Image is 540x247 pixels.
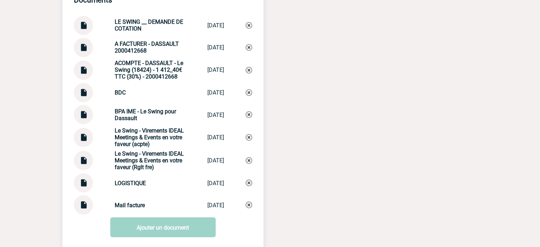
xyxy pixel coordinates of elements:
[246,67,252,73] img: Supprimer
[115,60,183,80] strong: ACOMPTE - DASSAULT - Le Swing (18424) - 1 412_40€ TTC (30%) - 2000412668
[246,179,252,186] img: Supprimer
[246,44,252,50] img: Supprimer
[207,89,224,96] div: [DATE]
[246,202,252,208] img: Supprimer
[115,179,146,186] strong: LOGISTIQUE
[115,18,183,32] strong: LE SWING __ DEMANDE DE COTATION
[207,44,224,51] div: [DATE]
[115,108,176,121] strong: BPA IME - Le Swing pour Dassault
[207,111,224,118] div: [DATE]
[207,179,224,186] div: [DATE]
[246,22,252,28] img: Supprimer
[207,66,224,73] div: [DATE]
[246,134,252,140] img: Supprimer
[207,202,224,208] div: [DATE]
[207,157,224,163] div: [DATE]
[246,111,252,118] img: Supprimer
[246,157,252,163] img: Supprimer
[115,150,184,170] strong: Le Swing - Virements IDEAL Meetings & Events en votre faveur (Rglt fre)
[246,89,252,96] img: Supprimer
[115,41,179,54] strong: A FACTURER - DASSAULT 2000412668
[115,127,184,147] strong: Le Swing - Virements IDEAL Meetings & Events en votre faveur (acpte)
[115,202,145,208] strong: Mail facture
[207,22,224,29] div: [DATE]
[115,89,126,96] strong: BDC
[110,217,216,237] a: Ajouter un document
[207,134,224,140] div: [DATE]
